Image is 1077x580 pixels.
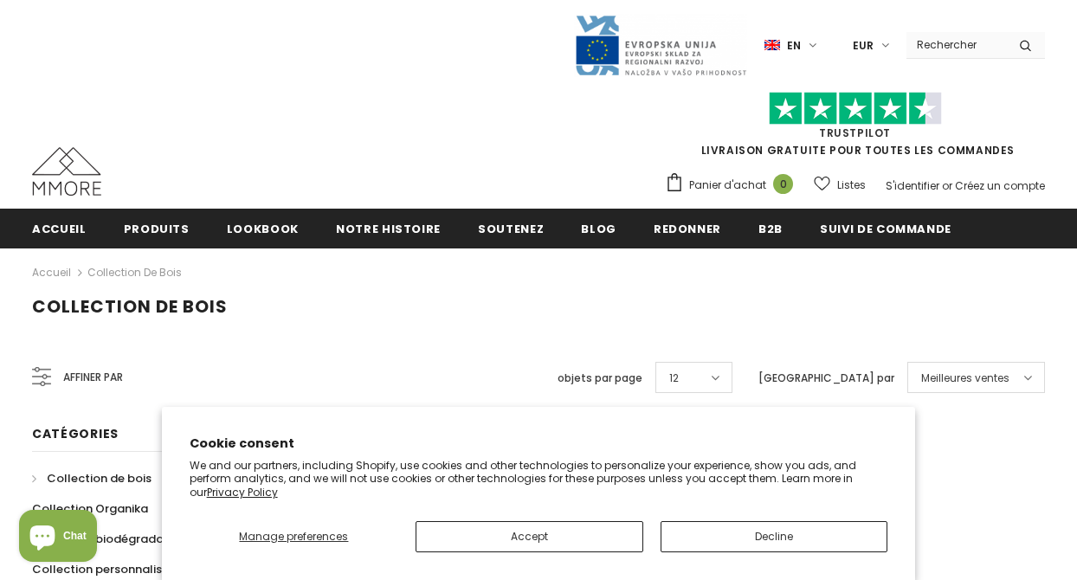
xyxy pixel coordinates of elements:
[207,485,278,499] a: Privacy Policy
[758,221,783,237] span: B2B
[773,174,793,194] span: 0
[787,37,801,55] span: en
[190,459,888,499] p: We and our partners, including Shopify, use cookies and other technologies to personalize your ex...
[581,221,616,237] span: Blog
[669,370,679,387] span: 12
[32,147,101,196] img: Cas MMORE
[574,37,747,52] a: Javni Razpis
[819,126,891,140] a: TrustPilot
[336,209,441,248] a: Notre histoire
[124,221,190,237] span: Produits
[14,510,102,566] inbox-online-store-chat: Shopify online store chat
[665,172,802,198] a: Panier d'achat 0
[32,500,148,517] span: Collection Organika
[654,221,721,237] span: Redonner
[574,14,747,77] img: Javni Razpis
[758,209,783,248] a: B2B
[837,177,866,194] span: Listes
[239,529,348,544] span: Manage preferences
[32,209,87,248] a: Accueil
[764,38,780,53] img: i-lang-1.png
[820,221,951,237] span: Suivi de commande
[32,531,182,547] span: Collection biodégradable
[416,521,643,552] button: Accept
[758,370,894,387] label: [GEOGRAPHIC_DATA] par
[32,524,182,554] a: Collection biodégradable
[336,221,441,237] span: Notre histoire
[814,170,866,200] a: Listes
[87,265,182,280] a: Collection de bois
[32,561,176,577] span: Collection personnalisée
[478,209,544,248] a: soutenez
[32,221,87,237] span: Accueil
[478,221,544,237] span: soutenez
[227,221,299,237] span: Lookbook
[32,425,119,442] span: Catégories
[906,32,1006,57] input: Search Site
[32,294,228,319] span: Collection de bois
[769,92,942,126] img: Faites confiance aux étoiles pilotes
[665,100,1045,158] span: LIVRAISON GRATUITE POUR TOUTES LES COMMANDES
[661,521,888,552] button: Decline
[942,178,952,193] span: or
[190,435,888,453] h2: Cookie consent
[32,493,148,524] a: Collection Organika
[820,209,951,248] a: Suivi de commande
[886,178,939,193] a: S'identifier
[955,178,1045,193] a: Créez un compte
[581,209,616,248] a: Blog
[689,177,766,194] span: Panier d'achat
[227,209,299,248] a: Lookbook
[654,209,721,248] a: Redonner
[32,262,71,283] a: Accueil
[853,37,874,55] span: EUR
[32,463,152,493] a: Collection de bois
[190,521,399,552] button: Manage preferences
[921,370,1009,387] span: Meilleures ventes
[124,209,190,248] a: Produits
[63,368,123,387] span: Affiner par
[47,470,152,487] span: Collection de bois
[558,370,642,387] label: objets par page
